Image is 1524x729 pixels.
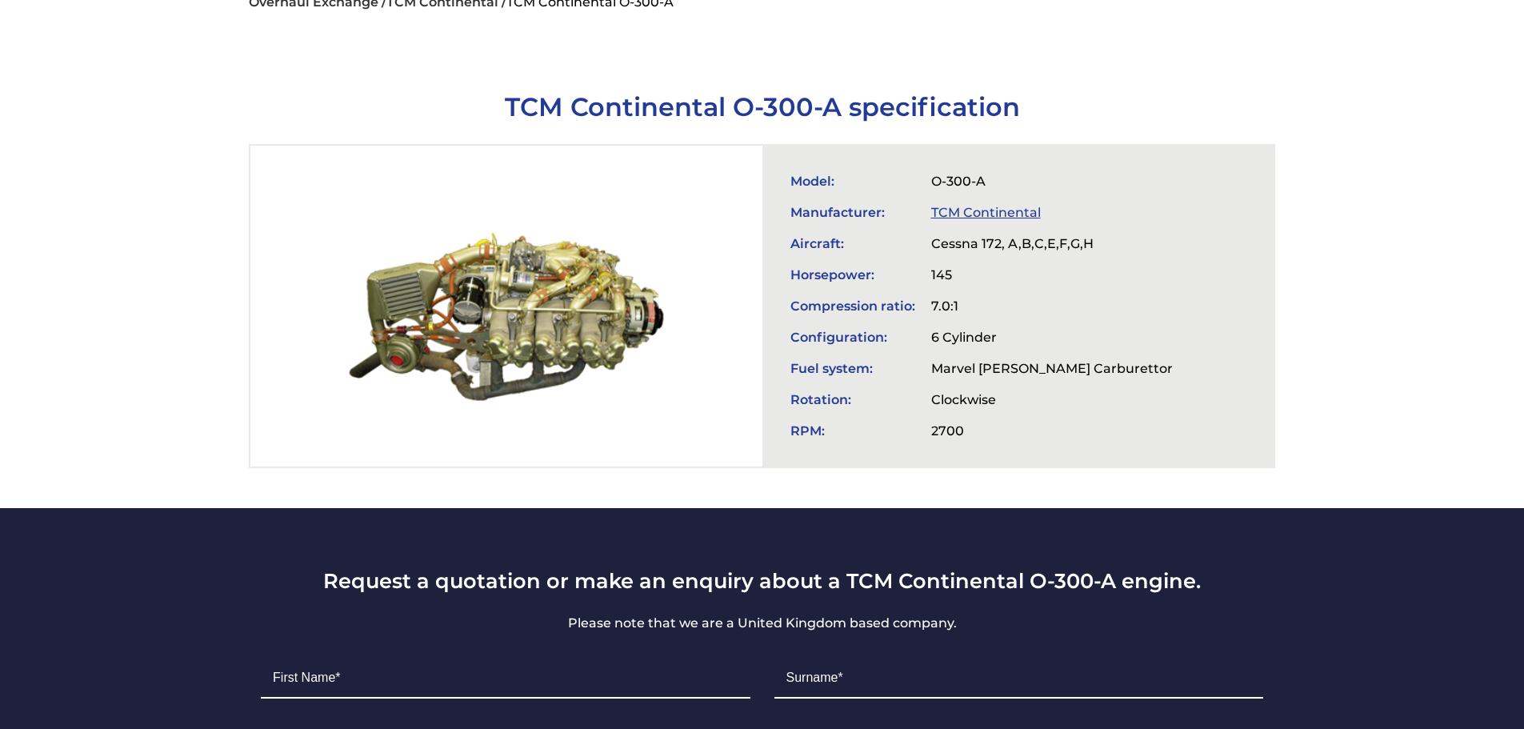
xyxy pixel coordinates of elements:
td: Clockwise [923,384,1181,415]
td: Configuration: [782,322,923,353]
td: 2700 [923,415,1181,447]
h3: Request a quotation or make an enquiry about a TCM Continental O-300-A engine. [249,568,1275,593]
td: RPM: [782,415,923,447]
p: Please note that we are a United Kingdom based company. [249,614,1275,633]
td: 6 Cylinder [923,322,1181,353]
td: Rotation: [782,384,923,415]
input: Surname* [774,659,1263,699]
td: Marvel [PERSON_NAME] Carburettor [923,353,1181,384]
td: 7.0:1 [923,290,1181,322]
td: Manufacturer: [782,197,923,228]
td: Model: [782,166,923,197]
td: Fuel system: [782,353,923,384]
td: Compression ratio: [782,290,923,322]
input: First Name* [261,659,750,699]
td: Cessna 172, A,B,C,E,F,G,H [923,228,1181,259]
td: O-300-A [923,166,1181,197]
td: Aircraft: [782,228,923,259]
td: Horsepower: [782,259,923,290]
a: TCM Continental [931,205,1041,220]
h1: TCM Continental O-300-A specification [249,91,1275,122]
td: 145 [923,259,1181,290]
